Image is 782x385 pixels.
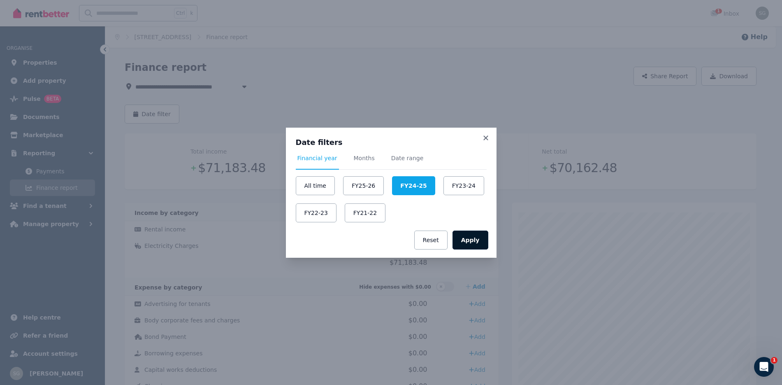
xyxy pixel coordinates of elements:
[392,176,435,195] button: FY24-25
[771,357,777,364] span: 1
[296,154,487,170] nav: Tabs
[414,231,448,250] button: Reset
[296,138,487,147] h3: Date filters
[452,231,488,250] button: Apply
[754,357,774,377] iframe: Intercom live chat
[354,154,375,162] span: Months
[297,154,337,162] span: Financial year
[343,176,384,195] button: FY25-26
[443,176,484,195] button: FY23-24
[391,154,424,162] span: Date range
[296,203,336,222] button: FY22-23
[296,176,335,195] button: All time
[345,203,385,222] button: FY21-22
